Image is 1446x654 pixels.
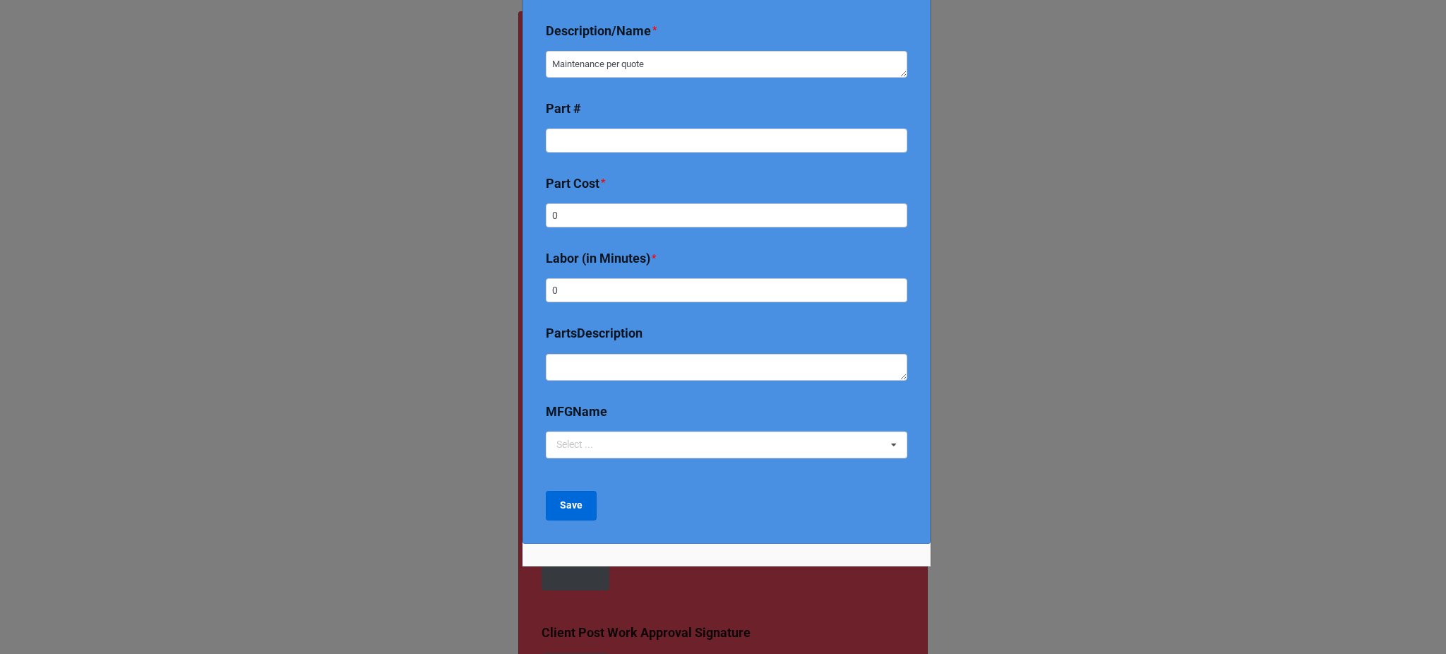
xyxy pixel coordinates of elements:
[546,21,651,41] label: Description/Name
[560,498,582,513] b: Save
[546,51,907,78] textarea: Maintenance per quote
[553,436,614,453] div: Select ...
[546,249,650,268] label: Labor (in Minutes)
[546,323,643,343] label: PartsDescription
[546,99,581,119] label: Part #
[546,402,607,422] label: MFGName
[546,491,597,521] button: Save
[546,174,599,194] label: Part Cost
